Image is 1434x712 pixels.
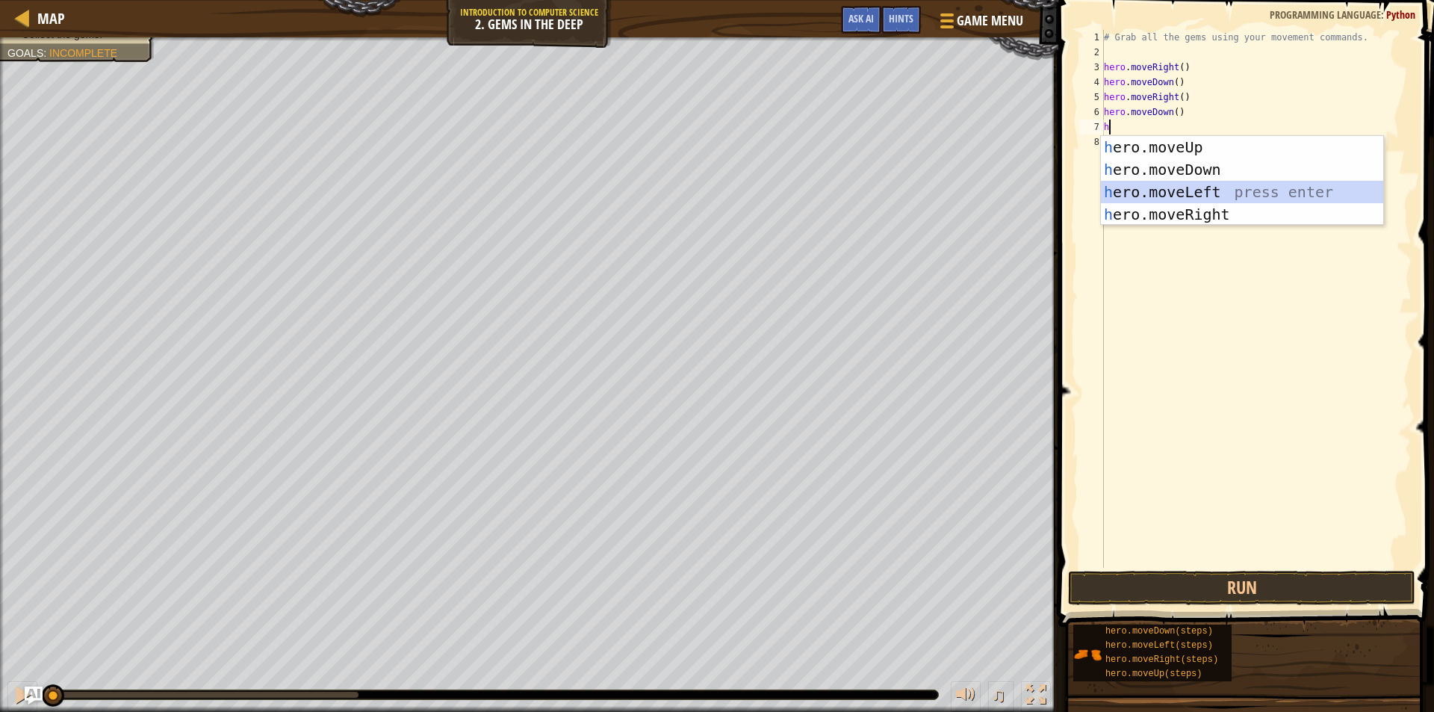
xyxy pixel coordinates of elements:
span: Ask AI [848,11,874,25]
span: ♫ [991,684,1006,706]
span: Incomplete [49,47,117,59]
div: 1 [1079,30,1104,45]
a: Map [30,8,65,28]
div: 6 [1079,105,1104,120]
div: 8 [1079,134,1104,149]
span: Game Menu [957,11,1023,31]
span: : [1381,7,1386,22]
button: ♫ [988,681,1014,712]
span: Programming language [1270,7,1381,22]
span: Goals [7,47,43,59]
button: Ctrl + P: Pause [7,681,37,712]
span: Hints [889,11,913,25]
div: 7 [1079,120,1104,134]
img: portrait.png [1073,640,1102,669]
span: : [43,47,49,59]
button: Ask AI [841,6,881,34]
span: hero.moveUp(steps) [1105,669,1202,679]
button: Toggle fullscreen [1021,681,1051,712]
span: Map [37,8,65,28]
button: Run [1068,571,1415,605]
span: hero.moveDown(steps) [1105,626,1213,637]
button: Adjust volume [951,681,981,712]
button: Ask AI [25,687,43,705]
span: Python [1386,7,1415,22]
div: 4 [1079,75,1104,90]
div: 3 [1079,60,1104,75]
span: hero.moveLeft(steps) [1105,640,1213,651]
span: hero.moveRight(steps) [1105,654,1218,665]
button: Game Menu [928,6,1032,41]
div: 5 [1079,90,1104,105]
div: 2 [1079,45,1104,60]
